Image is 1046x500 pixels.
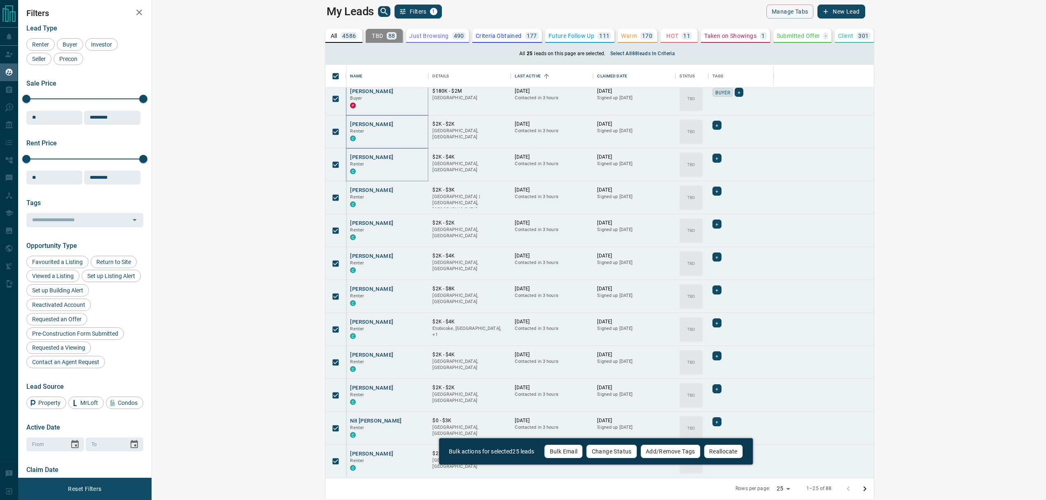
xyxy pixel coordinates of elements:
[687,392,695,398] p: TBD
[712,154,721,163] div: +
[515,285,589,292] p: [DATE]
[331,33,337,39] p: All
[597,391,671,398] p: Signed up [DATE]
[597,95,671,101] p: Signed up [DATE]
[82,270,141,282] div: Set up Listing Alert
[857,481,873,497] button: Go to next page
[350,465,356,471] div: condos.ca
[515,351,589,358] p: [DATE]
[712,121,721,130] div: +
[26,466,58,474] span: Claim Date
[597,65,627,88] div: Claimed Date
[26,242,77,250] span: Opportunity Type
[350,326,364,332] span: Renter
[88,41,115,48] span: Investor
[712,318,721,327] div: +
[432,227,507,239] p: [GEOGRAPHIC_DATA], [GEOGRAPHIC_DATA]
[350,458,364,463] span: Renter
[29,41,52,48] span: Renter
[515,424,589,431] p: Contacted in 3 hours
[597,161,671,167] p: Signed up [DATE]
[432,187,507,194] p: $2K - $3K
[350,293,364,299] span: Renter
[519,50,525,57] p: All
[715,385,718,393] span: +
[761,33,765,39] p: 1
[597,194,671,200] p: Signed up [DATE]
[432,351,507,358] p: $2K - $4K
[773,483,793,495] div: 25
[432,391,507,404] p: [GEOGRAPHIC_DATA], [GEOGRAPHIC_DATA]
[515,358,589,365] p: Contacted in 3 hours
[515,325,589,332] p: Contacted in 3 hours
[26,397,66,409] div: Property
[432,194,507,213] p: [GEOGRAPHIC_DATA] | [GEOGRAPHIC_DATA], [GEOGRAPHIC_DATA]
[738,88,740,96] span: +
[409,33,448,39] p: Just Browsing
[687,194,695,201] p: TBD
[597,259,671,266] p: Signed up [DATE]
[687,425,695,431] p: TBD
[350,260,364,266] span: Renter
[26,356,105,368] div: Contact an Agent Request
[432,220,507,227] p: $2K - $2K
[715,154,718,162] span: +
[597,318,671,325] p: [DATE]
[449,447,534,456] p: Bulk actions for selected 25 leads
[350,220,393,227] button: [PERSON_NAME]
[350,103,356,108] div: property.ca
[432,424,507,437] p: [GEOGRAPHIC_DATA], [GEOGRAPHIC_DATA]
[432,128,507,140] p: [GEOGRAPHIC_DATA], [GEOGRAPHIC_DATA]
[715,253,718,261] span: +
[26,199,41,207] span: Tags
[735,88,743,97] div: +
[525,50,534,57] p: 25
[597,384,671,391] p: [DATE]
[428,65,511,88] div: Details
[715,286,718,294] span: +
[515,259,589,266] p: Contacted in 3 hours
[586,444,637,458] button: Change Status
[106,397,143,409] div: Condos
[715,220,718,228] span: +
[515,121,589,128] p: [DATE]
[26,383,64,390] span: Lead Source
[350,88,393,96] button: [PERSON_NAME]
[621,33,637,39] p: Warm
[57,38,83,51] div: Buyer
[350,194,364,200] span: Renter
[350,285,393,293] button: [PERSON_NAME]
[687,326,695,332] p: TBD
[715,88,730,96] span: BUYER
[544,444,583,458] button: Bulk Email
[26,327,124,340] div: Pre-Construction Form Submitted
[29,316,84,322] span: Requested an Offer
[93,259,134,265] span: Return to Site
[597,220,671,227] p: [DATE]
[432,325,507,338] p: Toronto
[675,65,708,88] div: Status
[712,384,721,393] div: +
[683,33,690,39] p: 11
[597,292,671,299] p: Signed up [DATE]
[432,318,507,325] p: $2K - $4K
[29,301,88,308] span: Reactivated Account
[515,161,589,167] p: Contacted in 3 hours
[687,359,695,365] p: TBD
[454,33,464,39] p: 490
[26,313,87,325] div: Requested an Offer
[597,424,671,431] p: Signed up [DATE]
[432,95,507,101] p: [GEOGRAPHIC_DATA]
[432,121,507,128] p: $2K - $2K
[476,33,522,39] p: Criteria Obtained
[350,333,356,339] div: condos.ca
[687,227,695,234] p: TBD
[346,65,428,88] div: Name
[29,344,88,351] span: Requested a Viewing
[350,168,356,174] div: condos.ca
[432,65,449,88] div: Details
[350,432,356,438] div: condos.ca
[67,436,83,453] button: Choose date
[327,5,374,18] h1: My Leads
[534,50,605,57] p: leads on this page are selected.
